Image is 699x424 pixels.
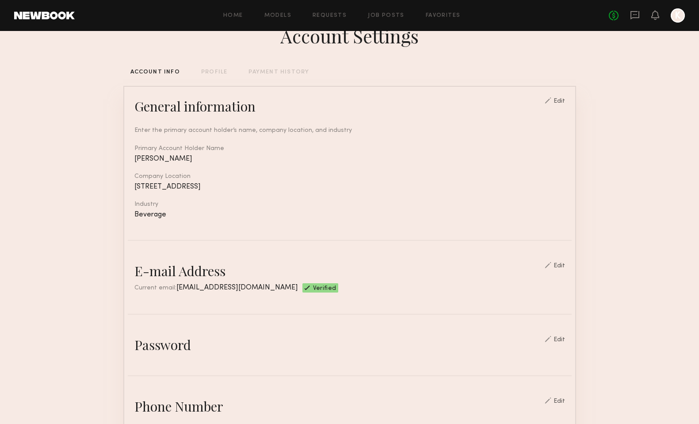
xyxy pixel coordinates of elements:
div: Primary Account Holder Name [134,146,565,152]
div: Edit [554,263,565,269]
a: Requests [313,13,347,19]
div: Current email: [134,283,298,293]
div: Phone Number [134,397,223,415]
span: Verified [313,285,336,293]
div: Company Location [134,173,565,180]
div: Edit [554,98,565,104]
div: Enter the primary account holder’s name, company location, and industry [134,126,565,135]
div: Password [134,336,191,354]
div: ACCOUNT INFO [130,69,180,75]
div: Beverage [134,211,565,219]
span: [EMAIL_ADDRESS][DOMAIN_NAME] [176,284,298,291]
a: Job Posts [368,13,405,19]
div: E-mail Address [134,262,225,280]
a: Home [223,13,243,19]
div: [PERSON_NAME] [134,155,565,163]
div: PAYMENT HISTORY [248,69,309,75]
a: Favorites [426,13,461,19]
div: General information [134,97,256,115]
div: PROFILE [201,69,227,75]
a: K [671,8,685,23]
div: Industry [134,201,565,208]
a: Models [264,13,291,19]
div: Edit [554,398,565,405]
div: Edit [554,337,565,343]
div: [STREET_ADDRESS] [134,183,565,191]
div: Account Settings [280,23,419,48]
